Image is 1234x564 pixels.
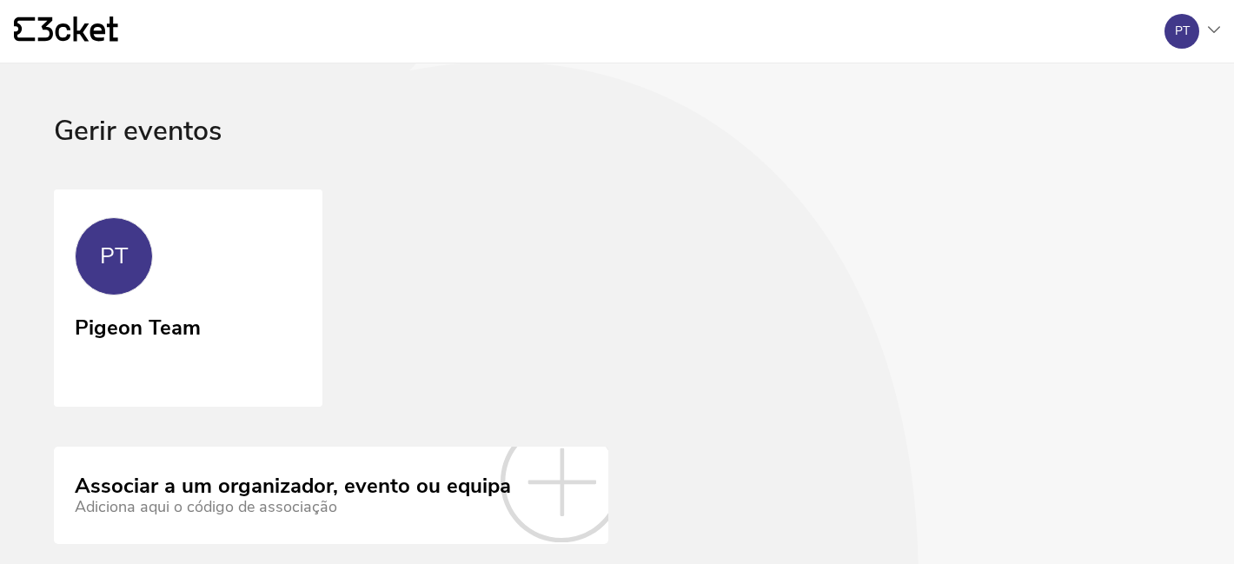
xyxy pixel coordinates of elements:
[75,309,201,341] div: Pigeon Team
[1175,24,1190,38] div: PT
[54,189,322,407] a: PT Pigeon Team
[14,17,118,46] a: {' '}
[54,447,608,544] a: Associar a um organizador, evento ou equipa Adiciona aqui o código de associação
[75,474,511,499] div: Associar a um organizador, evento ou equipa
[100,243,129,269] div: PT
[54,116,1180,189] div: Gerir eventos
[14,17,35,42] g: {' '}
[75,498,511,516] div: Adiciona aqui o código de associação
